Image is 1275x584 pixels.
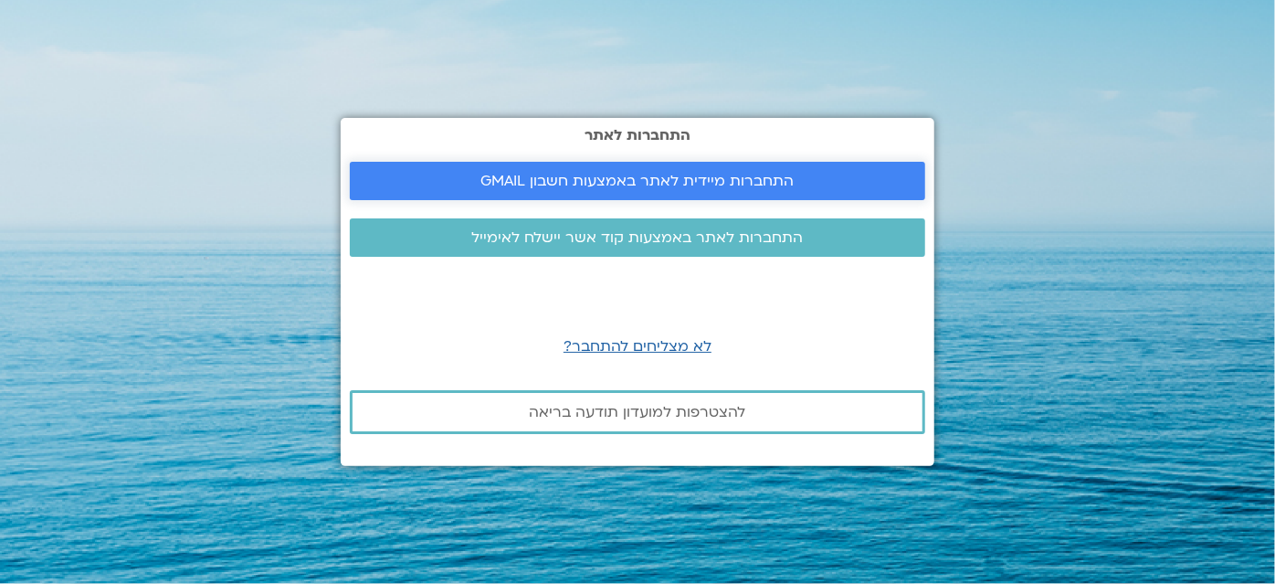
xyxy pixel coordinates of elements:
span: להצטרפות למועדון תודעה בריאה [530,404,746,420]
h2: התחברות לאתר [350,127,925,143]
span: התחברות מיידית לאתר באמצעות חשבון GMAIL [481,173,795,189]
a: להצטרפות למועדון תודעה בריאה [350,390,925,434]
a: התחברות מיידית לאתר באמצעות חשבון GMAIL [350,162,925,200]
span: התחברות לאתר באמצעות קוד אשר יישלח לאימייל [472,229,804,246]
a: לא מצליחים להתחבר? [564,336,711,356]
a: התחברות לאתר באמצעות קוד אשר יישלח לאימייל [350,218,925,257]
